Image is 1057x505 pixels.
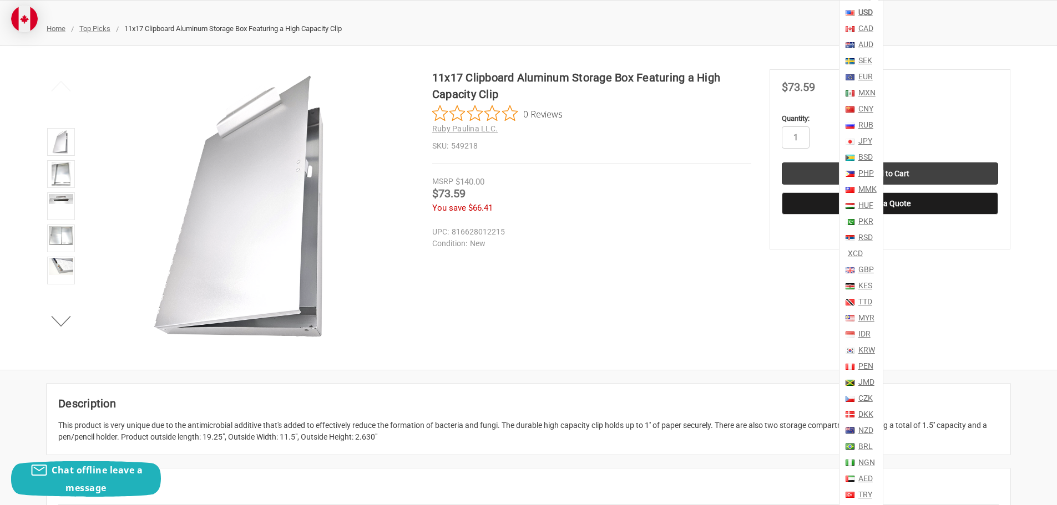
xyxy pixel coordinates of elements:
a: USD [856,1,873,21]
span: 0 Reviews [523,105,563,122]
dd: New [432,238,746,249]
a: BSD [856,149,873,165]
img: 11x17 Clipboard Aluminum Storage Box Featuring a High Capacity Clip [110,69,388,346]
span: $73.59 [432,187,466,200]
a: JPY [856,133,872,149]
img: 11x17 Clipboard Aluminum Storage Box Featuring a High Capacity Clip [52,130,69,154]
a: TRY [856,487,872,503]
a: Ruby Paulina LLC. [432,124,498,133]
button: Rated 0 out of 5 stars from 0 reviews. Jump to reviews. [432,105,563,122]
span: $66.41 [468,203,493,213]
dd: 549218 [432,140,751,152]
strong: USD [858,8,873,17]
a: CZK [856,390,873,406]
button: Get a Quote [782,192,998,215]
a: Home [47,24,65,33]
a: SEK [856,53,872,69]
a: MXN [856,85,876,101]
span: 11x17 Clipboard Aluminum Storage Box Featuring a High Capacity Clip [124,24,342,33]
a: PKR [856,213,873,229]
a: EUR [856,69,873,85]
a: RSD [856,229,873,246]
a: CAD [856,21,873,37]
span: $73.59 [782,80,815,94]
a: AUD [856,37,873,53]
a: KRW [856,342,875,358]
a: KES [856,278,872,294]
span: You save [432,203,466,213]
a: TTD [856,294,872,310]
span: $140.00 [456,177,484,187]
h2: Extra Information [58,480,999,497]
input: Add to Cart [782,162,998,185]
dt: Condition: [432,238,467,249]
a: GBP [856,262,874,278]
a: NGN [856,455,875,471]
dt: SKU: [432,140,448,152]
button: Chat offline leave a message [11,461,161,497]
dt: UPC: [432,226,449,238]
a: RUB [856,117,873,133]
div: MSRP [432,176,453,187]
a: IDR [856,326,871,342]
a: CNY [856,101,873,117]
img: 11x17 Clipboard Aluminum Storage Box Featuring a High Capacity Clip [49,226,73,245]
button: Previous [44,75,78,97]
a: MYR [856,310,874,326]
a: PEN [856,358,873,374]
div: This product is very unique due to the antimicrobial additive that's added to effectively reduce ... [58,420,999,443]
img: 11x17 Clipboard Aluminum Storage Box Featuring a High Capacity Clip [49,194,73,204]
a: BRL [856,438,873,455]
a: PHP [856,165,874,181]
h1: 11x17 Clipboard Aluminum Storage Box Featuring a High Capacity Clip [432,69,751,103]
a: NZD [856,422,873,438]
span: Chat offline leave a message [52,464,143,494]
a: AED [856,471,873,487]
a: JMD [856,374,874,390]
a: DKK [856,406,873,422]
img: duty and tax information for Canada [11,6,38,32]
a: HUF [856,197,873,213]
h2: Description [58,395,999,412]
button: Next [44,310,78,332]
a: MMK [856,181,877,197]
a: XCD [846,246,863,262]
img: 11x17 Clipboard Aluminum Storage Box Featuring a High Capacity Clip [49,258,73,275]
a: Top Picks [79,24,110,33]
img: 11x17 Clipboard Aluminum Storage Box Featuring a High Capacity Clip [52,162,70,186]
dd: 816628012215 [432,226,746,238]
label: Quantity: [782,113,998,124]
